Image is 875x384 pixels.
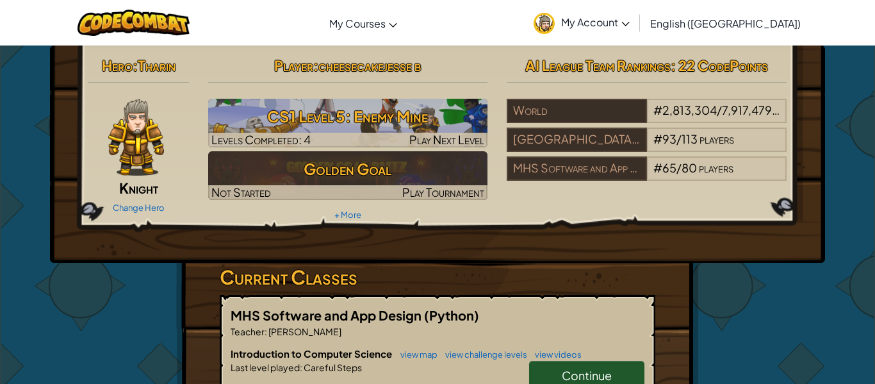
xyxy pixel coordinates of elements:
[525,56,671,74] span: AI League Team Rankings
[662,131,676,146] span: 93
[78,10,190,36] img: CodeCombat logo
[108,99,165,176] img: knight-pose.png
[699,160,733,175] span: players
[699,131,734,146] span: players
[323,6,404,40] a: My Courses
[562,368,612,383] span: Continue
[507,169,787,183] a: MHS Software and App Design#65/80players
[208,102,488,131] h3: CS1 Level 5: Enemy Mine
[265,326,267,337] span: :
[274,56,313,74] span: Player
[662,103,717,117] span: 2,813,304
[409,132,484,147] span: Play Next Level
[682,131,698,146] span: 113
[329,17,386,30] span: My Courses
[231,307,424,323] span: MHS Software and App Design
[138,56,176,74] span: Tharin
[208,154,488,183] h3: Golden Goal
[211,185,271,199] span: Not Started
[318,56,421,74] span: cheesecakejesse b
[211,132,311,147] span: Levels Completed: 4
[231,326,265,337] span: Teacher
[507,111,787,126] a: World#2,813,304/7,917,479players
[682,160,697,175] span: 80
[722,103,780,117] span: 7,917,479
[113,203,165,213] a: Change Hero
[527,3,636,43] a: My Account
[507,128,646,152] div: [GEOGRAPHIC_DATA] (4441)
[676,131,682,146] span: /
[534,13,555,34] img: avatar
[671,56,768,74] span: : 22 CodePoints
[439,349,527,360] a: view challenge levels
[528,349,582,360] a: view videos
[102,56,133,74] span: Hero
[507,156,646,181] div: MHS Software and App Design
[208,151,488,200] img: Golden Goal
[561,15,630,29] span: My Account
[208,99,488,147] img: CS1 Level 5: Enemy Mine
[267,326,341,337] span: [PERSON_NAME]
[650,17,801,30] span: English ([GEOGRAPHIC_DATA])
[717,103,722,117] span: /
[653,131,662,146] span: #
[220,263,655,292] h3: Current Classes
[507,99,646,123] div: World
[424,307,479,323] span: (Python)
[208,151,488,200] a: Golden GoalNot StartedPlay Tournament
[644,6,807,40] a: English ([GEOGRAPHIC_DATA])
[302,362,362,373] span: Careful Steps
[662,160,676,175] span: 65
[208,99,488,147] a: Play Next Level
[653,160,662,175] span: #
[676,160,682,175] span: /
[507,140,787,154] a: [GEOGRAPHIC_DATA] (4441)#93/113players
[231,347,394,360] span: Introduction to Computer Science
[119,179,158,197] span: Knight
[313,56,318,74] span: :
[300,362,302,373] span: :
[334,210,361,220] a: + More
[402,185,484,199] span: Play Tournament
[231,362,300,373] span: Last level played
[133,56,138,74] span: :
[653,103,662,117] span: #
[394,349,437,360] a: view map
